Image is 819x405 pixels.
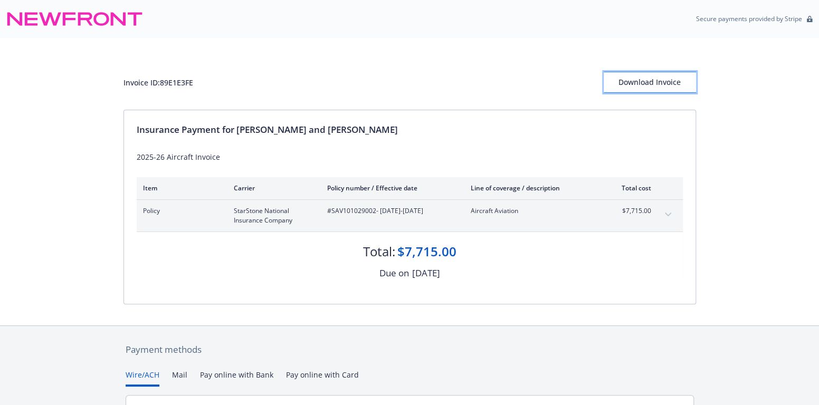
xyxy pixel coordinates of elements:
button: Wire/ACH [126,369,159,387]
button: Mail [172,369,187,387]
button: Pay online with Bank [200,369,273,387]
div: Due on [379,266,409,280]
div: Policy number / Effective date [327,184,454,192]
button: Download Invoice [604,72,696,93]
span: #SAV101029002 - [DATE]-[DATE] [327,206,454,216]
div: Total: [363,243,395,261]
span: Policy [143,206,217,216]
p: Secure payments provided by Stripe [696,14,802,23]
div: Item [143,184,217,192]
div: PolicyStarStone National Insurance Company#SAV101029002- [DATE]-[DATE]Aircraft Aviation$7,715.00e... [137,200,683,232]
div: $7,715.00 [397,243,456,261]
div: Carrier [234,184,310,192]
div: Line of coverage / description [471,184,595,192]
div: Insurance Payment for [PERSON_NAME] and [PERSON_NAME] [137,123,683,137]
span: $7,715.00 [612,206,651,216]
span: StarStone National Insurance Company [234,206,310,225]
div: 2025-26 Aircraft Invoice [137,151,683,162]
button: expand content [660,206,677,223]
span: Aircraft Aviation [471,206,595,216]
div: Total cost [612,184,651,192]
div: Invoice ID: 89E1E3FE [123,77,193,88]
div: Download Invoice [604,72,696,92]
div: Payment methods [126,343,694,356]
button: Pay online with Card [286,369,359,387]
div: [DATE] [412,266,440,280]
